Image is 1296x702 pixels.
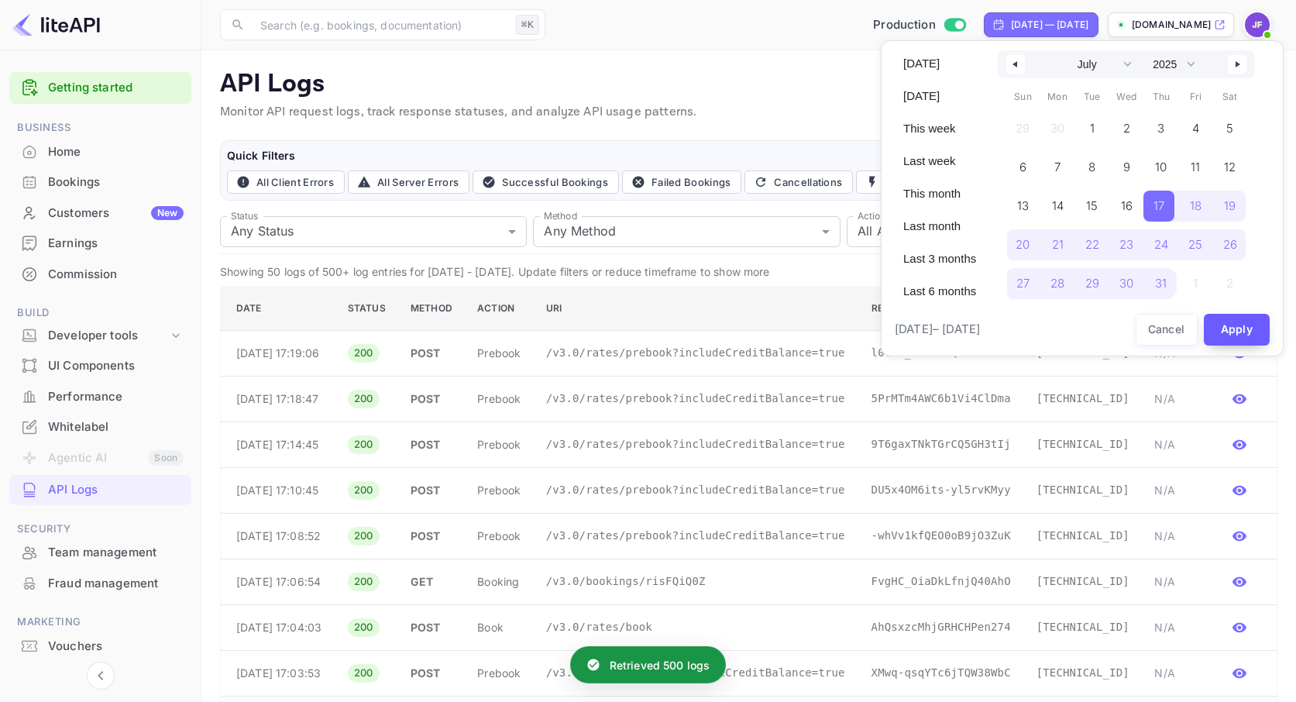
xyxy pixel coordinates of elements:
[1019,153,1026,181] span: 6
[1006,84,1040,109] span: Sun
[1223,231,1237,259] span: 26
[1121,192,1133,220] span: 16
[1178,84,1213,109] span: Fri
[1074,264,1109,295] button: 29
[894,246,985,272] button: Last 3 months
[1085,270,1099,298] span: 29
[1119,270,1133,298] span: 30
[1136,314,1198,346] button: Cancel
[1213,109,1248,140] button: 5
[1154,231,1168,259] span: 24
[1192,115,1199,143] span: 4
[1006,187,1040,218] button: 13
[1109,225,1144,256] button: 23
[1143,187,1178,218] button: 17
[1143,264,1178,295] button: 31
[894,213,985,239] button: Last month
[1143,84,1178,109] span: Thu
[1178,148,1213,179] button: 11
[1074,187,1109,218] button: 15
[894,83,985,109] button: [DATE]
[1040,264,1075,295] button: 28
[1213,225,1248,256] button: 26
[1155,270,1167,298] span: 31
[1016,270,1030,298] span: 27
[1074,109,1109,140] button: 1
[1157,115,1164,143] span: 3
[894,50,985,77] button: [DATE]
[1040,187,1075,218] button: 14
[1006,225,1040,256] button: 20
[1052,231,1064,259] span: 21
[1088,153,1095,181] span: 8
[1143,225,1178,256] button: 24
[1123,153,1130,181] span: 9
[894,278,985,305] button: Last 6 months
[1123,115,1130,143] span: 2
[1109,187,1144,218] button: 16
[1224,153,1236,181] span: 12
[894,181,985,207] button: This month
[1188,231,1202,259] span: 25
[1204,314,1270,346] button: Apply
[1178,187,1213,218] button: 18
[895,321,980,339] span: [DATE] – [DATE]
[1190,192,1201,220] span: 18
[1050,270,1064,298] span: 28
[1109,148,1144,179] button: 9
[1086,192,1098,220] span: 15
[1006,148,1040,179] button: 6
[610,657,710,673] p: Retrieved 500 logs
[1006,264,1040,295] button: 27
[1155,153,1167,181] span: 10
[1213,148,1248,179] button: 12
[1224,192,1236,220] span: 19
[1054,153,1061,181] span: 7
[1016,231,1030,259] span: 20
[1109,264,1144,295] button: 30
[1191,153,1200,181] span: 11
[1040,84,1075,109] span: Mon
[1040,148,1075,179] button: 7
[1074,84,1109,109] span: Tue
[1226,115,1233,143] span: 5
[1153,192,1164,220] span: 17
[1040,225,1075,256] button: 21
[1109,84,1144,109] span: Wed
[894,115,985,142] button: This week
[1074,148,1109,179] button: 8
[1143,109,1178,140] button: 3
[1119,231,1133,259] span: 23
[1090,115,1095,143] span: 1
[1178,225,1213,256] button: 25
[1109,109,1144,140] button: 2
[1213,84,1248,109] span: Sat
[1143,148,1178,179] button: 10
[1052,192,1064,220] span: 14
[1085,231,1099,259] span: 22
[1213,187,1248,218] button: 19
[1178,109,1213,140] button: 4
[1017,192,1029,220] span: 13
[1074,225,1109,256] button: 22
[894,148,985,174] button: Last week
